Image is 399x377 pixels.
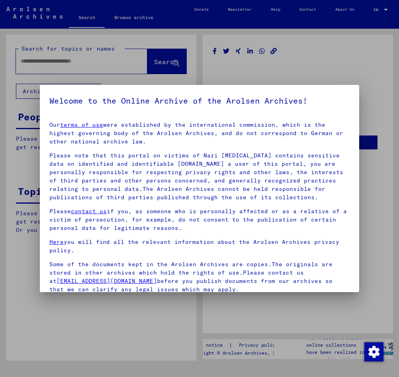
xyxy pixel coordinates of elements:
[49,94,350,107] h5: Welcome to the Online Archive of the Arolsen Archives!
[49,238,64,245] a: Here
[49,207,350,232] p: Please if you, as someone who is personally affected or as a relative of a victim of persecution,...
[71,208,107,215] a: contact us
[49,121,350,146] p: Our were established by the international commission, which is the highest governing body of the ...
[49,260,350,294] p: Some of the documents kept in the Arolsen Archives are copies.The originals are stored in other a...
[364,342,383,361] img: Change consent
[49,151,350,202] p: Please note that this portal on victims of Nazi [MEDICAL_DATA] contains sensitive data on identif...
[60,121,103,128] a: terms of use
[49,238,350,255] p: you will find all the relevant information about the Arolsen Archives privacy policy.
[57,277,157,285] a: [EMAIL_ADDRESS][DOMAIN_NAME]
